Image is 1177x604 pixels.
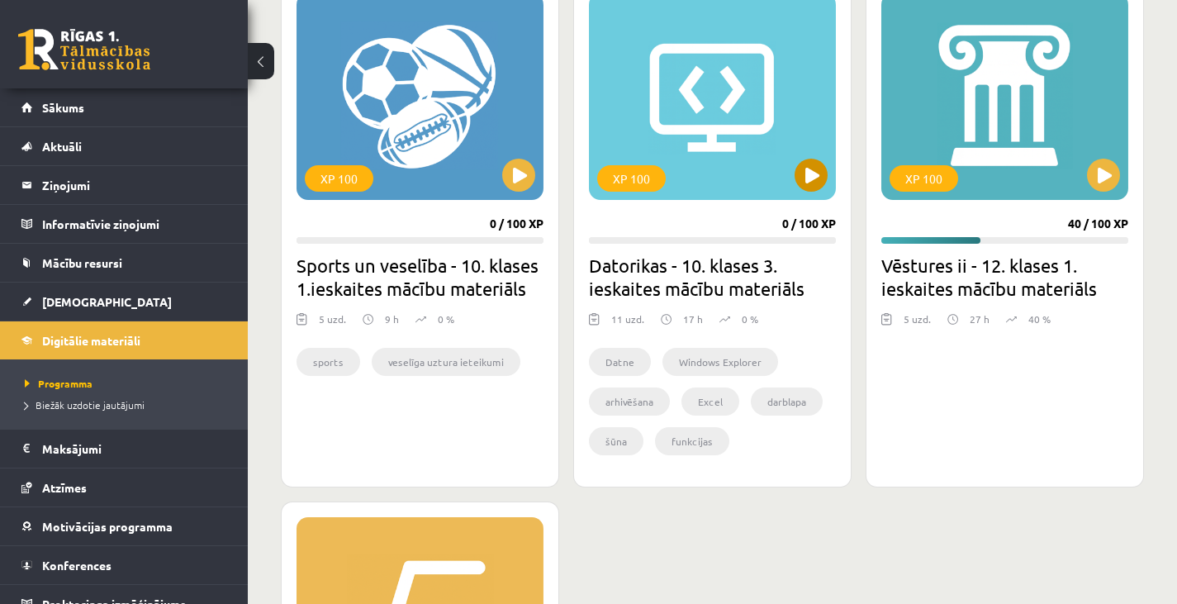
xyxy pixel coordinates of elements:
[21,205,227,243] a: Informatīvie ziņojumi
[742,312,758,326] p: 0 %
[21,507,227,545] a: Motivācijas programma
[1028,312,1051,326] p: 40 %
[372,348,520,376] li: veselīga uztura ieteikumi
[655,427,729,455] li: funkcijas
[42,480,87,495] span: Atzīmes
[21,88,227,126] a: Sākums
[589,388,670,416] li: arhivēšana
[25,398,145,411] span: Biežāk uzdotie jautājumi
[904,312,931,336] div: 5 uzd.
[21,546,227,584] a: Konferences
[42,100,84,115] span: Sākums
[589,427,643,455] li: šūna
[18,29,150,70] a: Rīgas 1. Tālmācības vidusskola
[21,468,227,507] a: Atzīmes
[25,377,93,390] span: Programma
[42,519,173,534] span: Motivācijas programma
[21,283,227,321] a: [DEMOGRAPHIC_DATA]
[890,165,958,192] div: XP 100
[683,312,703,326] p: 17 h
[21,244,227,282] a: Mācību resursi
[297,254,543,300] h2: Sports un veselība - 10. klases 1.ieskaites mācību materiāls
[305,165,373,192] div: XP 100
[42,205,227,243] legend: Informatīvie ziņojumi
[970,312,990,326] p: 27 h
[25,397,231,412] a: Biežāk uzdotie jautājumi
[597,165,666,192] div: XP 100
[42,294,172,309] span: [DEMOGRAPHIC_DATA]
[21,166,227,204] a: Ziņojumi
[589,254,836,300] h2: Datorikas - 10. klases 3. ieskaites mācību materiāls
[42,139,82,154] span: Aktuāli
[21,127,227,165] a: Aktuāli
[42,333,140,348] span: Digitālie materiāli
[589,348,651,376] li: Datne
[319,312,346,336] div: 5 uzd.
[385,312,399,326] p: 9 h
[21,321,227,359] a: Digitālie materiāli
[611,312,644,336] div: 11 uzd.
[751,388,823,416] li: darblapa
[438,312,454,326] p: 0 %
[21,430,227,468] a: Maksājumi
[297,348,360,376] li: sports
[881,254,1128,300] h2: Vēstures ii - 12. klases 1. ieskaites mācību materiāls
[42,166,227,204] legend: Ziņojumi
[42,558,112,573] span: Konferences
[681,388,739,416] li: Excel
[42,430,227,468] legend: Maksājumi
[25,376,231,391] a: Programma
[42,255,122,270] span: Mācību resursi
[662,348,778,376] li: Windows Explorer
